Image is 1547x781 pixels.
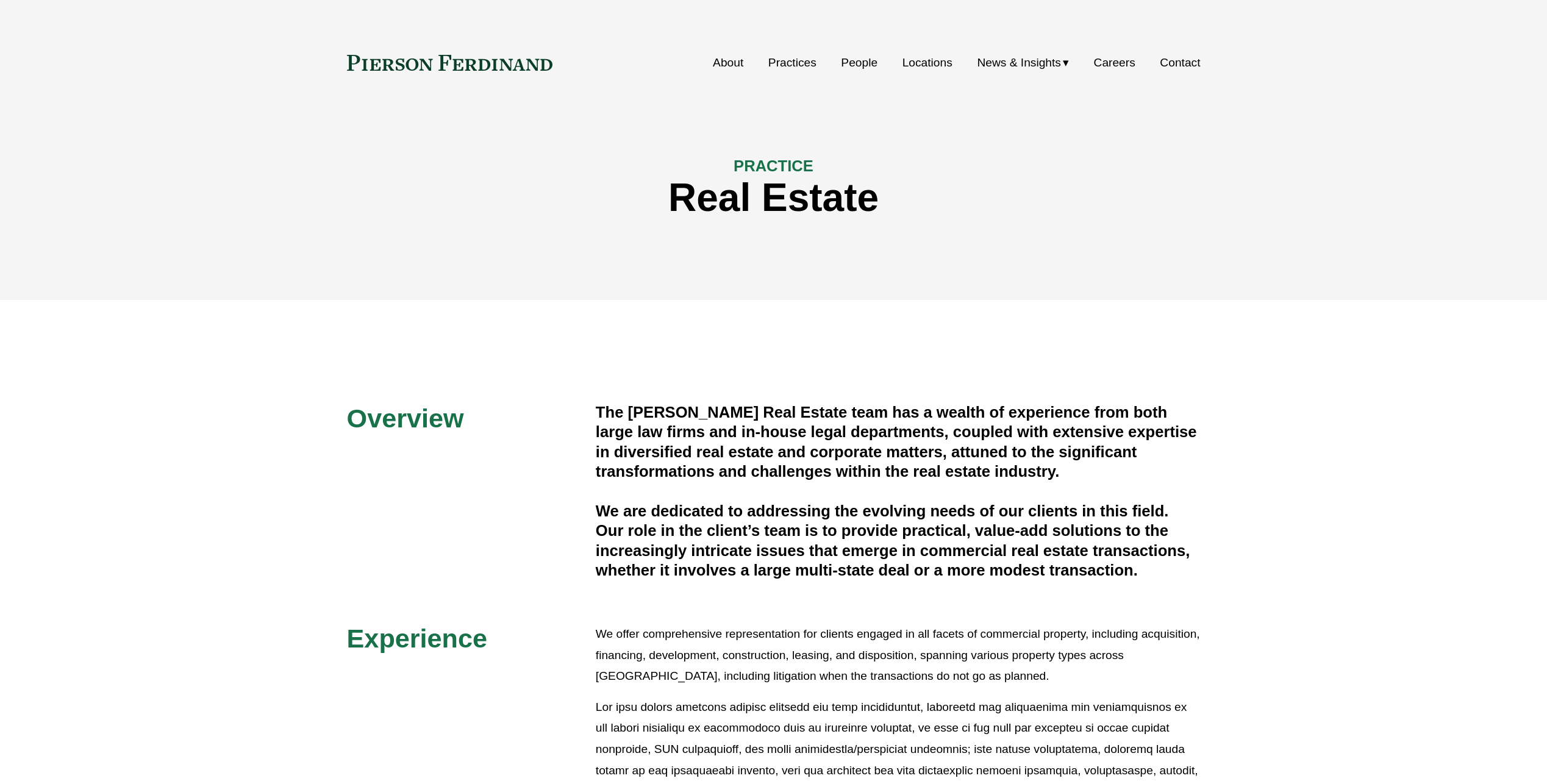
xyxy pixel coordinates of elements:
[977,51,1069,74] a: folder dropdown
[841,51,877,74] a: People
[1160,51,1200,74] a: Contact
[596,402,1201,482] h4: The [PERSON_NAME] Real Estate team has a wealth of experience from both large law firms and in-ho...
[347,624,487,653] span: Experience
[977,52,1061,74] span: News & Insights
[713,51,743,74] a: About
[734,157,813,174] span: PRACTICE
[596,624,1201,687] p: We offer comprehensive representation for clients engaged in all facets of commercial property, i...
[596,501,1201,580] h4: We are dedicated to addressing the evolving needs of our clients in this field. Our role in the c...
[347,404,464,433] span: Overview
[902,51,952,74] a: Locations
[347,176,1201,220] h1: Real Estate
[1094,51,1135,74] a: Careers
[768,51,816,74] a: Practices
